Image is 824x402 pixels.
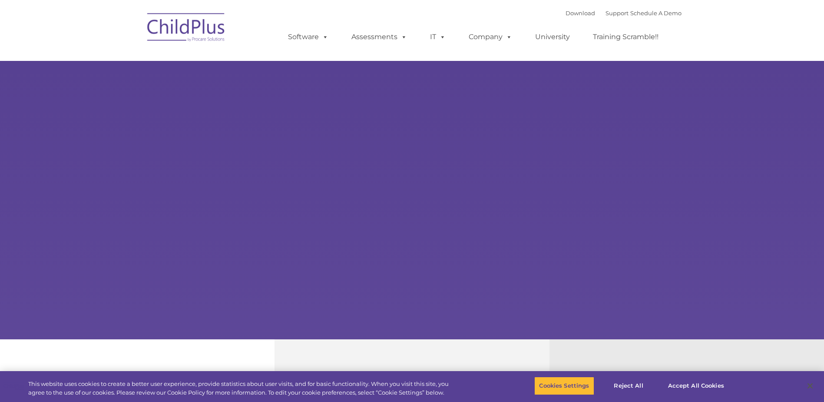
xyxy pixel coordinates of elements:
button: Cookies Settings [534,377,594,395]
a: IT [421,28,454,46]
a: Company [460,28,521,46]
button: Close [801,376,820,395]
a: Assessments [343,28,416,46]
img: ChildPlus by Procare Solutions [143,7,230,50]
a: Schedule A Demo [630,10,682,17]
button: Reject All [602,377,656,395]
font: | [566,10,682,17]
a: Training Scramble!! [584,28,667,46]
a: University [526,28,579,46]
a: Download [566,10,595,17]
a: Support [606,10,629,17]
a: Software [279,28,337,46]
button: Accept All Cookies [663,377,729,395]
div: This website uses cookies to create a better user experience, provide statistics about user visit... [28,380,453,397]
